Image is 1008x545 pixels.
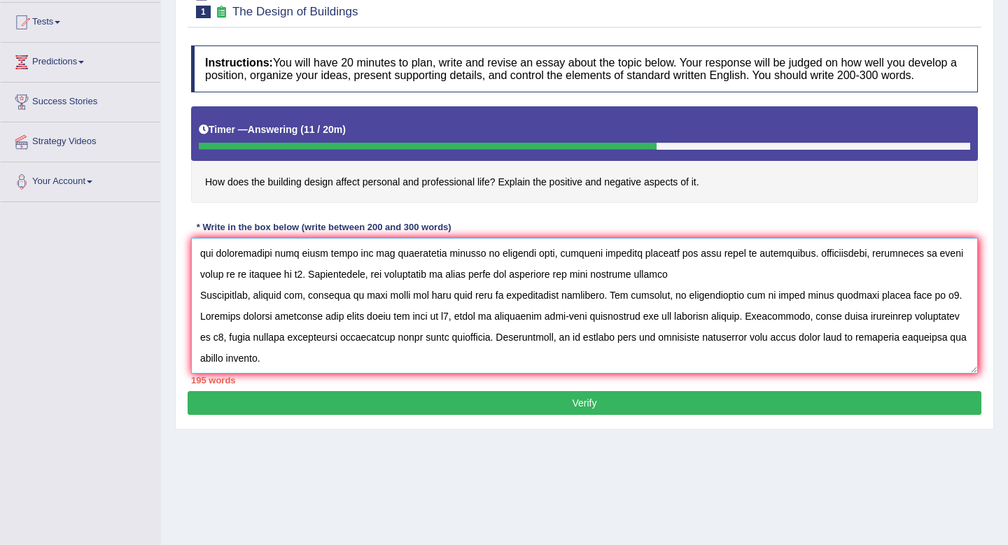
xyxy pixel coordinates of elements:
[1,3,160,38] a: Tests
[1,162,160,197] a: Your Account
[191,45,978,92] h4: You will have 20 minutes to plan, write and revise an essay about the topic below. Your response ...
[188,391,981,415] button: Verify
[214,6,229,19] small: Exam occurring question
[191,220,456,234] div: * Write in the box below (write between 200 and 300 words)
[342,124,346,135] b: )
[304,124,342,135] b: 11 / 20m
[300,124,304,135] b: (
[199,125,346,135] h5: Timer —
[1,43,160,78] a: Predictions
[191,374,978,387] div: 195 words
[1,83,160,118] a: Success Stories
[205,57,273,69] b: Instructions:
[1,122,160,157] a: Strategy Videos
[196,6,211,18] span: 1
[248,124,298,135] b: Answering
[232,5,358,18] small: The Design of Buildings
